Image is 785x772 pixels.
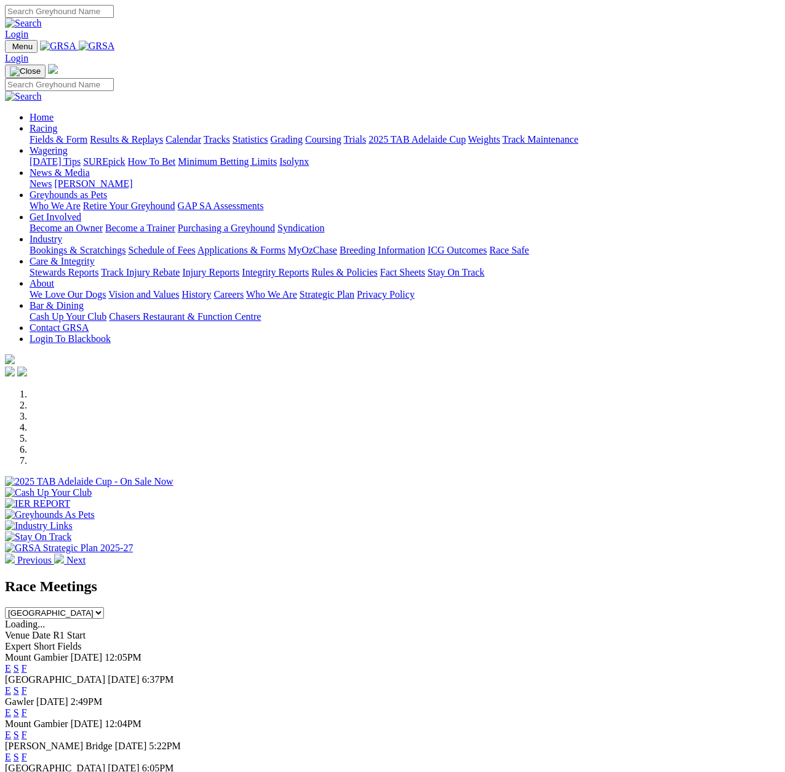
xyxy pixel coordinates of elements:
[5,696,34,707] span: Gawler
[5,91,42,102] img: Search
[300,289,354,300] a: Strategic Plan
[22,707,27,718] a: F
[109,311,261,322] a: Chasers Restaurant & Function Centre
[101,267,180,277] a: Track Injury Rebate
[340,245,425,255] a: Breeding Information
[30,223,103,233] a: Become an Owner
[17,367,27,376] img: twitter.svg
[5,5,114,18] input: Search
[57,641,81,651] span: Fields
[428,267,484,277] a: Stay On Track
[165,134,201,145] a: Calendar
[30,333,111,344] a: Login To Blackbook
[40,41,76,52] img: GRSA
[142,674,174,685] span: 6:37PM
[5,520,73,531] img: Industry Links
[105,223,175,233] a: Become a Trainer
[5,543,133,554] img: GRSA Strategic Plan 2025-27
[5,741,113,751] span: [PERSON_NAME] Bridge
[5,53,28,63] a: Login
[233,134,268,145] a: Statistics
[305,134,341,145] a: Coursing
[30,267,98,277] a: Stewards Reports
[30,134,87,145] a: Fields & Form
[108,674,140,685] span: [DATE]
[279,156,309,167] a: Isolynx
[242,267,309,277] a: Integrity Reports
[178,156,277,167] a: Minimum Betting Limits
[357,289,415,300] a: Privacy Policy
[14,707,19,718] a: S
[5,752,11,762] a: E
[71,652,103,663] span: [DATE]
[489,245,528,255] a: Race Safe
[14,685,19,696] a: S
[22,685,27,696] a: F
[22,730,27,740] a: F
[30,167,90,178] a: News & Media
[30,289,106,300] a: We Love Our Dogs
[14,730,19,740] a: S
[30,123,57,133] a: Racing
[30,201,81,211] a: Who We Are
[53,630,86,640] span: R1 Start
[149,741,181,751] span: 5:22PM
[30,245,780,256] div: Industry
[30,322,89,333] a: Contact GRSA
[181,289,211,300] a: History
[71,718,103,729] span: [DATE]
[5,498,70,509] img: IER REPORT
[204,134,230,145] a: Tracks
[17,555,52,565] span: Previous
[5,40,38,53] button: Toggle navigation
[5,65,46,78] button: Toggle navigation
[54,178,132,189] a: [PERSON_NAME]
[48,64,58,74] img: logo-grsa-white.png
[428,245,487,255] a: ICG Outcomes
[30,311,780,322] div: Bar & Dining
[178,223,275,233] a: Purchasing a Greyhound
[5,630,30,640] span: Venue
[10,66,41,76] img: Close
[30,189,107,200] a: Greyhounds as Pets
[115,741,147,751] span: [DATE]
[30,212,81,222] a: Get Involved
[32,630,50,640] span: Date
[36,696,68,707] span: [DATE]
[30,178,780,189] div: News & Media
[246,289,297,300] a: Who We Are
[30,178,52,189] a: News
[503,134,578,145] a: Track Maintenance
[5,531,71,543] img: Stay On Track
[5,487,92,498] img: Cash Up Your Club
[128,156,176,167] a: How To Bet
[5,663,11,674] a: E
[5,354,15,364] img: logo-grsa-white.png
[271,134,303,145] a: Grading
[468,134,500,145] a: Weights
[5,18,42,29] img: Search
[213,289,244,300] a: Careers
[71,696,103,707] span: 2:49PM
[5,718,68,729] span: Mount Gambier
[30,300,84,311] a: Bar & Dining
[83,201,175,211] a: Retire Your Greyhound
[5,674,105,685] span: [GEOGRAPHIC_DATA]
[5,707,11,718] a: E
[30,145,68,156] a: Wagering
[128,245,195,255] a: Schedule of Fees
[5,367,15,376] img: facebook.svg
[30,311,106,322] a: Cash Up Your Club
[105,652,141,663] span: 12:05PM
[14,663,19,674] a: S
[197,245,285,255] a: Applications & Forms
[369,134,466,145] a: 2025 TAB Adelaide Cup
[14,752,19,762] a: S
[108,289,179,300] a: Vision and Values
[5,652,68,663] span: Mount Gambier
[5,29,28,39] a: Login
[79,41,115,52] img: GRSA
[5,555,54,565] a: Previous
[30,156,81,167] a: [DATE] Tips
[30,289,780,300] div: About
